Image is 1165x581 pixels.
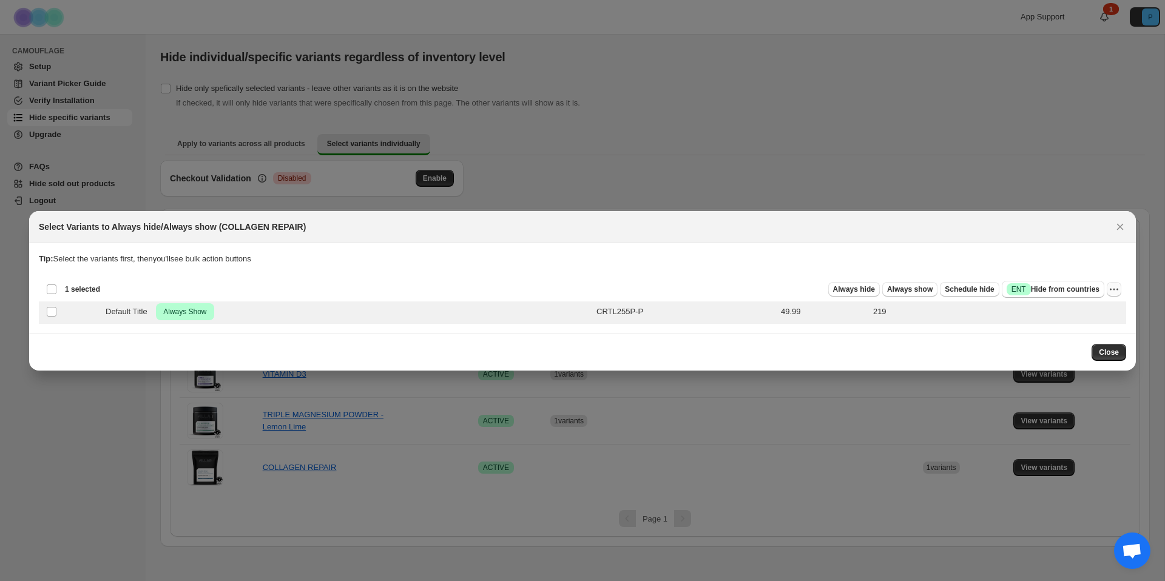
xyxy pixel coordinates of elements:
td: 49.99 [777,299,870,324]
td: CRTL255P-P [593,299,777,324]
button: Schedule hide [940,282,999,297]
span: Default Title [106,306,154,318]
button: Always show [882,282,937,297]
strong: Tip: [39,254,53,263]
span: Close [1099,348,1119,357]
span: 1 selected [65,284,100,294]
div: Open chat [1114,532,1150,569]
span: ENT [1011,284,1026,294]
button: SuccessENTHide from countries [1002,281,1104,298]
button: More actions [1107,282,1121,297]
span: Schedule hide [945,284,994,294]
p: Select the variants first, then you'll see bulk action buttons [39,253,1126,265]
span: Always hide [833,284,875,294]
h2: Select Variants to Always hide/Always show (COLLAGEN REPAIR) [39,221,306,233]
button: Always hide [828,282,880,297]
td: 219 [870,299,1126,324]
span: Always Show [161,304,209,319]
button: Close [1092,344,1126,361]
span: Hide from countries [1007,283,1099,295]
span: Always show [887,284,933,294]
button: Close [1112,218,1129,235]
